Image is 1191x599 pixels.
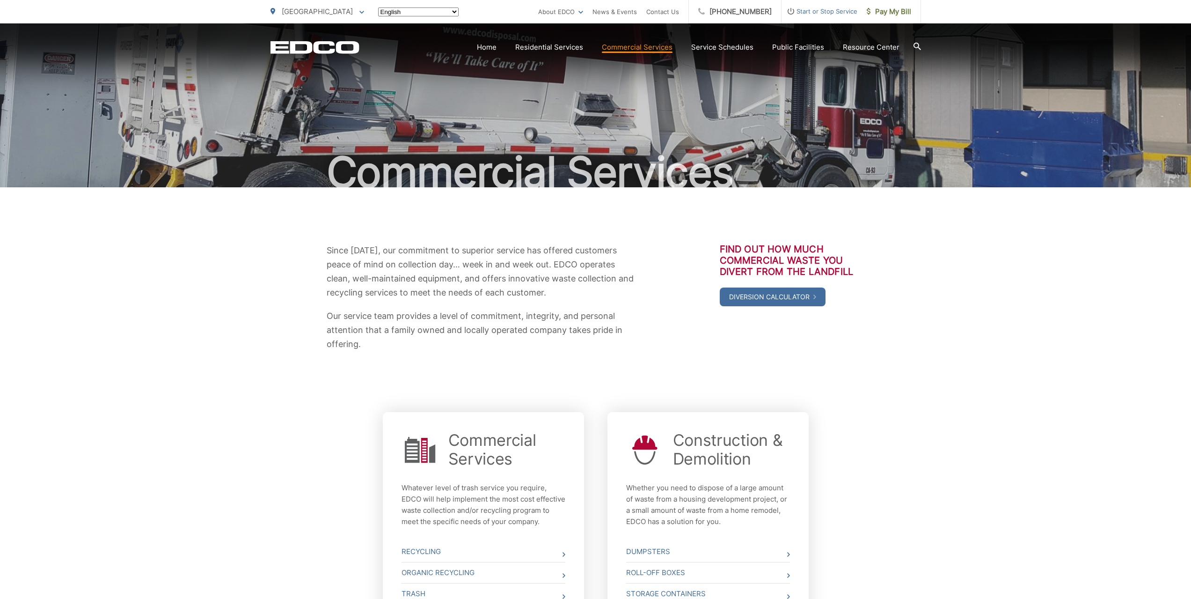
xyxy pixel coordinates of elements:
a: News & Events [592,6,637,17]
p: Our service team provides a level of commitment, integrity, and personal attention that a family ... [327,309,640,351]
h1: Commercial Services [270,149,921,196]
a: EDCD logo. Return to the homepage. [270,41,359,54]
a: Public Facilities [772,42,824,53]
span: Pay My Bill [867,6,911,17]
p: Since [DATE], our commitment to superior service has offered customers peace of mind on collectio... [327,244,640,300]
p: Whether you need to dispose of a large amount of waste from a housing development project, or a s... [626,482,790,527]
a: Resource Center [843,42,899,53]
a: Commercial Services [602,42,672,53]
a: Residential Services [515,42,583,53]
a: Organic Recycling [402,562,565,583]
a: Dumpsters [626,541,790,562]
select: Select a language [378,7,459,16]
a: Roll-Off Boxes [626,562,790,583]
a: Home [477,42,497,53]
a: About EDCO [538,6,583,17]
span: [GEOGRAPHIC_DATA] [282,7,353,16]
a: Service Schedules [691,42,753,53]
a: Diversion Calculator [720,288,826,306]
p: Whatever level of trash service you require, EDCO will help implement the most cost effective was... [402,482,565,527]
a: Recycling [402,541,565,562]
a: Construction & Demolition [673,431,790,468]
a: Commercial Services [448,431,565,468]
h3: Find out how much commercial waste you divert from the landfill [720,244,865,277]
a: Contact Us [646,6,679,17]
